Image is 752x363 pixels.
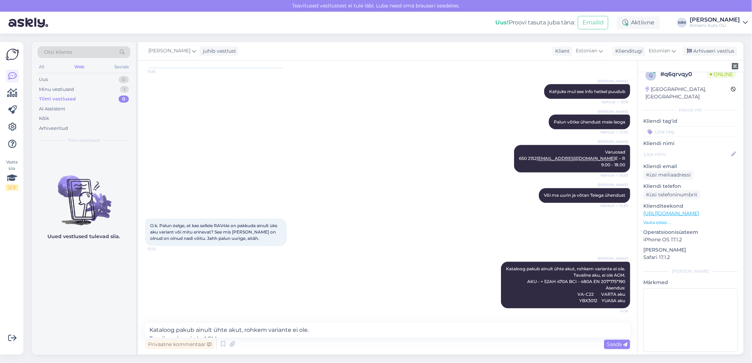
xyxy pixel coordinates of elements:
span: 14:16 [602,309,628,314]
span: O.k. Palun öelge, et kas sellele RAV4le on pakkuda ainult üks aku variant või mitu erinevat? See ... [150,223,278,241]
div: [PERSON_NAME] [690,17,740,23]
div: Klienditugi [613,47,643,55]
p: Kliendi nimi [643,140,738,147]
span: Estonian [649,47,670,55]
span: q [649,73,653,78]
div: Proovi tasuta juba täna: [495,18,575,27]
div: Klient [552,47,570,55]
div: Aktiivne [617,16,660,29]
span: Varuosad 650 2152 E – R 9.00 - 18.00 [519,150,625,168]
div: AI Assistent [39,105,65,113]
div: Kliendi info [643,107,738,113]
div: [PERSON_NAME] [643,268,738,275]
b: Uus! [495,19,509,26]
span: Või ma uurin ja võtan Teiega ühendust [544,193,625,198]
div: Tiimi vestlused [39,96,76,103]
div: Web [73,62,86,71]
p: Klienditeekond [643,202,738,210]
a: [EMAIL_ADDRESS][DOMAIN_NAME] [537,156,615,161]
span: 13:18 [147,69,174,74]
div: Arhiveeri vestlus [683,46,737,56]
span: [PERSON_NAME] [598,183,628,188]
div: # q6qrvqy0 [660,70,707,79]
span: Kataloog pakub ainult ühte akut, rohkem variante ei ole. Tavaline aku, ei ole AGM. AKU - + 52AH 4... [506,266,625,304]
span: Tiimi vestlused [68,137,100,144]
span: Saada [607,341,627,347]
span: Nähtud ✓ 13:20 [600,173,628,178]
div: Privaatne kommentaar [145,340,214,349]
button: Emailid [578,16,608,29]
div: Minu vestlused [39,86,74,93]
span: Otsi kliente [44,48,72,56]
p: Vaata edasi ... [643,219,738,226]
div: 2 / 3 [6,184,18,191]
p: iPhone OS 17.1.2 [643,236,738,243]
img: Askly Logo [6,48,19,61]
div: Vaata siia [6,159,18,191]
div: MM [677,18,687,28]
a: [URL][DOMAIN_NAME] [643,210,699,217]
div: Küsi telefoninumbrit [643,190,700,200]
span: [PERSON_NAME] [598,79,628,84]
div: 0 [119,96,129,103]
p: Operatsioonisüsteem [643,229,738,236]
span: Kahjuks mul see info hetkel puudub [549,89,625,94]
span: Nähtud ✓ 13:20 [600,130,628,135]
div: 0 [119,76,129,83]
img: zendesk [732,63,738,69]
div: juhib vestlust [200,47,236,55]
div: Küsi meiliaadressi [643,170,694,180]
p: Safari 17.1.2 [643,254,738,261]
p: Uued vestlused tulevad siia. [48,233,120,240]
span: [PERSON_NAME] [598,139,628,145]
div: Socials [113,62,130,71]
span: [PERSON_NAME] [598,109,628,114]
input: Lisa nimi [644,150,730,158]
div: 1 [120,86,129,93]
span: [PERSON_NAME] [148,47,190,55]
span: Online [707,70,736,78]
a: [PERSON_NAME]Amserv Auto OÜ [690,17,748,28]
span: Palun võtke ühendust meie laoga [554,119,625,125]
span: [PERSON_NAME] [598,256,628,261]
p: Kliendi tag'id [643,117,738,125]
p: [PERSON_NAME] [643,246,738,254]
div: [GEOGRAPHIC_DATA], [GEOGRAPHIC_DATA] [645,86,731,100]
p: Märkmed [643,279,738,286]
div: Uus [39,76,48,83]
div: All [38,62,46,71]
img: No chats [32,163,136,226]
span: Estonian [576,47,597,55]
span: Nähtud ✓ 13:20 [600,203,628,209]
span: 13:22 [147,247,174,252]
div: Amserv Auto OÜ [690,23,740,28]
p: Kliendi email [643,163,738,170]
div: Kõik [39,115,49,122]
input: Lisa tag [643,126,738,137]
div: Arhiveeritud [39,125,68,132]
span: Nähtud ✓ 13:19 [602,99,628,105]
p: Kliendi telefon [643,183,738,190]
